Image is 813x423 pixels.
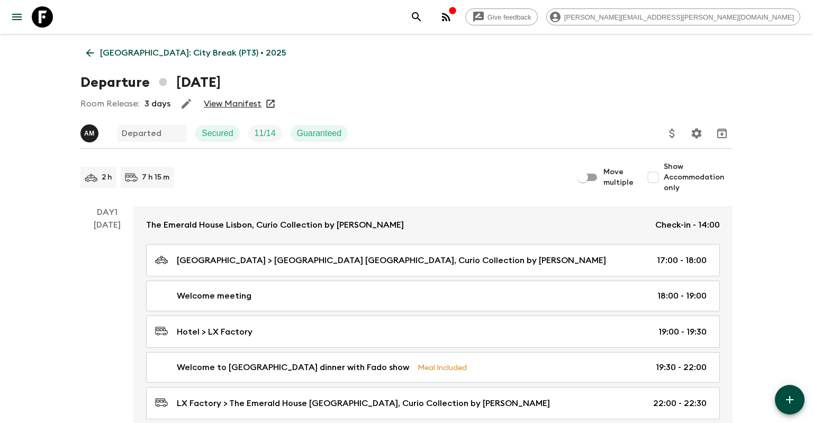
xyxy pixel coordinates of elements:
p: Check-in - 14:00 [655,219,720,231]
a: Give feedback [465,8,538,25]
button: Update Price, Early Bird Discount and Costs [662,123,683,144]
h1: Departure [DATE] [80,72,221,93]
p: The Emerald House Lisbon, Curio Collection by [PERSON_NAME] [146,219,404,231]
span: Give feedback [482,13,537,21]
div: [PERSON_NAME][EMAIL_ADDRESS][PERSON_NAME][DOMAIN_NAME] [546,8,800,25]
span: Move multiple [603,167,634,188]
button: search adventures [406,6,427,28]
a: Welcome meeting18:00 - 19:00 [146,281,720,311]
p: Meal Included [418,362,467,373]
p: Secured [202,127,233,140]
p: [GEOGRAPHIC_DATA] > [GEOGRAPHIC_DATA] [GEOGRAPHIC_DATA], Curio Collection by [PERSON_NAME] [177,254,606,267]
p: 18:00 - 19:00 [657,290,707,302]
p: 19:30 - 22:00 [656,361,707,374]
a: View Manifest [204,98,261,109]
p: 17:00 - 18:00 [657,254,707,267]
div: Secured [195,125,240,142]
p: 3 days [144,97,170,110]
p: Room Release: [80,97,139,110]
p: 22:00 - 22:30 [653,397,707,410]
a: Welcome to [GEOGRAPHIC_DATA] dinner with Fado showMeal Included19:30 - 22:00 [146,352,720,383]
p: Guaranteed [297,127,342,140]
span: [PERSON_NAME][EMAIL_ADDRESS][PERSON_NAME][DOMAIN_NAME] [558,13,800,21]
button: Archive (Completed, Cancelled or Unsynced Departures only) [711,123,733,144]
div: Trip Fill [248,125,282,142]
p: 2 h [102,172,112,183]
span: Ana Margarida Moura [80,128,101,136]
a: [GEOGRAPHIC_DATA]: City Break (PT3) • 2025 [80,42,292,64]
p: [GEOGRAPHIC_DATA]: City Break (PT3) • 2025 [100,47,286,59]
p: LX Factory > The Emerald House [GEOGRAPHIC_DATA], Curio Collection by [PERSON_NAME] [177,397,550,410]
button: menu [6,6,28,28]
button: Settings [686,123,707,144]
p: 19:00 - 19:30 [658,326,707,338]
p: Day 1 [80,206,133,219]
a: LX Factory > The Emerald House [GEOGRAPHIC_DATA], Curio Collection by [PERSON_NAME]22:00 - 22:30 [146,387,720,419]
p: Welcome meeting [177,290,251,302]
a: Hotel > LX Factory19:00 - 19:30 [146,316,720,348]
p: 7 h 15 m [142,172,169,183]
p: Hotel > LX Factory [177,326,252,338]
span: Show Accommodation only [664,161,733,193]
a: The Emerald House Lisbon, Curio Collection by [PERSON_NAME]Check-in - 14:00 [133,206,733,244]
p: Welcome to [GEOGRAPHIC_DATA] dinner with Fado show [177,361,409,374]
p: Departed [122,127,161,140]
p: 11 / 14 [255,127,276,140]
a: [GEOGRAPHIC_DATA] > [GEOGRAPHIC_DATA] [GEOGRAPHIC_DATA], Curio Collection by [PERSON_NAME]17:00 -... [146,244,720,276]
